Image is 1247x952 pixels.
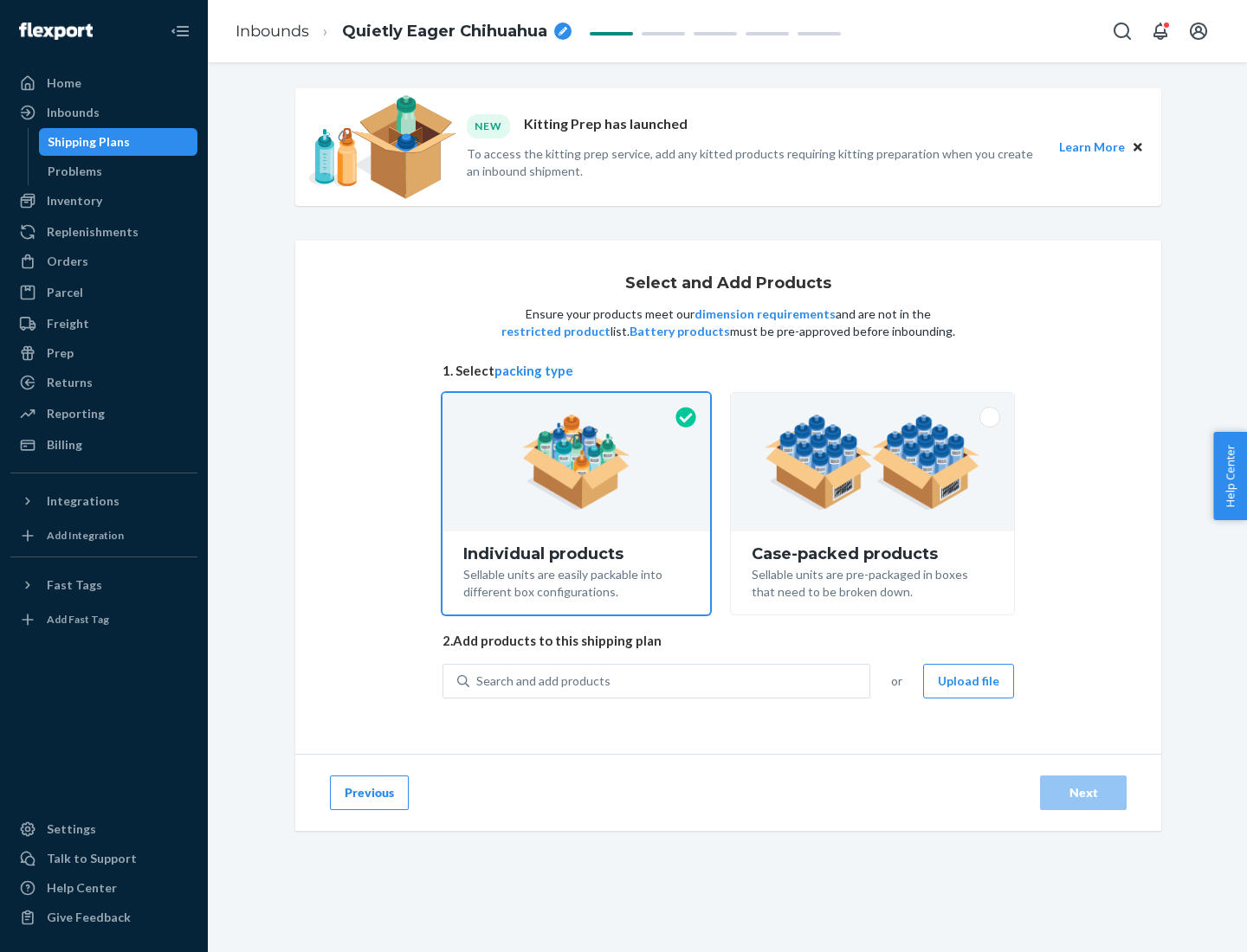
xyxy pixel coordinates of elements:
div: Inventory [47,192,102,209]
button: Fast Tags [10,571,197,599]
a: Inbounds [236,22,309,41]
button: Battery products [630,323,730,340]
a: Problems [39,158,198,185]
img: case-pack.59cecea509d18c883b923b81aeac6d0b.png [765,415,980,510]
div: Search and add products [476,672,611,690]
a: Replenishments [10,218,197,246]
a: Prep [10,339,197,367]
p: Kitting Prep has launched [524,114,688,138]
div: Prep [47,344,74,362]
div: Case-packed products [752,545,993,563]
div: Next [1055,784,1112,801]
a: Returns [10,369,197,396]
span: Quietly Eager Chihuahua [342,21,547,43]
div: Integrations [47,492,120,510]
button: Open notifications [1143,14,1178,48]
p: Ensure your products meet our and are not in the list. must be pre-approved before inbounding. [500,306,957,340]
div: Help Center [47,879,117,897]
div: Sellable units are pre-packaged in boxes that need to be broken down. [752,563,993,601]
div: Home [47,74,81,92]
div: Settings [47,820,96,838]
span: or [891,672,902,690]
button: Open Search Box [1105,14,1140,48]
div: Orders [47,253,88,270]
div: Replenishments [47,223,139,241]
a: Freight [10,310,197,338]
a: Home [10,69,197,97]
button: restricted product [501,323,611,340]
div: Individual products [463,545,689,563]
button: Upload file [923,664,1014,698]
a: Talk to Support [10,845,197,872]
div: Billing [47,436,82,453]
div: Add Fast Tag [47,612,109,627]
button: Help Center [1213,432,1247,520]
a: Inventory [10,187,197,215]
p: To access the kitting prep service, add any kitted products requiring kitting preparation when yo... [467,145,1043,180]
div: Inbounds [47,104,100,121]
div: Sellable units are easily packable into different box configurations. [463,563,689,601]
a: Orders [10,248,197,275]
div: Add Integration [47,528,124,543]
a: Shipping Plans [39,128,198,156]
button: dimension requirements [695,306,836,323]
div: Give Feedback [47,909,131,926]
div: Problems [48,163,102,180]
div: Returns [47,374,93,391]
button: Close Navigation [163,14,197,48]
div: Fast Tags [47,576,102,594]
button: Integrations [10,487,197,515]
button: Learn More [1059,138,1125,157]
a: Reporting [10,400,197,428]
button: Give Feedback [10,904,197,931]
a: Add Integration [10,522,197,550]
div: Parcel [47,284,83,301]
button: Close [1128,138,1147,157]
h1: Select and Add Products [625,275,831,293]
div: Reporting [47,405,105,422]
div: Freight [47,315,89,332]
ol: breadcrumbs [222,6,585,57]
a: Add Fast Tag [10,606,197,634]
a: Settings [10,815,197,843]
a: Help Center [10,874,197,902]
div: Shipping Plans [48,133,130,151]
div: NEW [467,114,510,138]
button: Open account menu [1181,14,1216,48]
span: 1. Select [443,362,1014,380]
img: Flexport logo [19,23,93,40]
a: Parcel [10,279,197,306]
span: 2. Add products to this shipping plan [443,632,1014,650]
button: Next [1040,775,1127,810]
img: individual-pack.facf35554cb0f1810c75b2bd6df2d64e.png [522,415,630,510]
button: Previous [330,775,409,810]
button: packing type [494,362,573,380]
a: Billing [10,431,197,459]
a: Inbounds [10,99,197,126]
div: Talk to Support [47,850,137,867]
